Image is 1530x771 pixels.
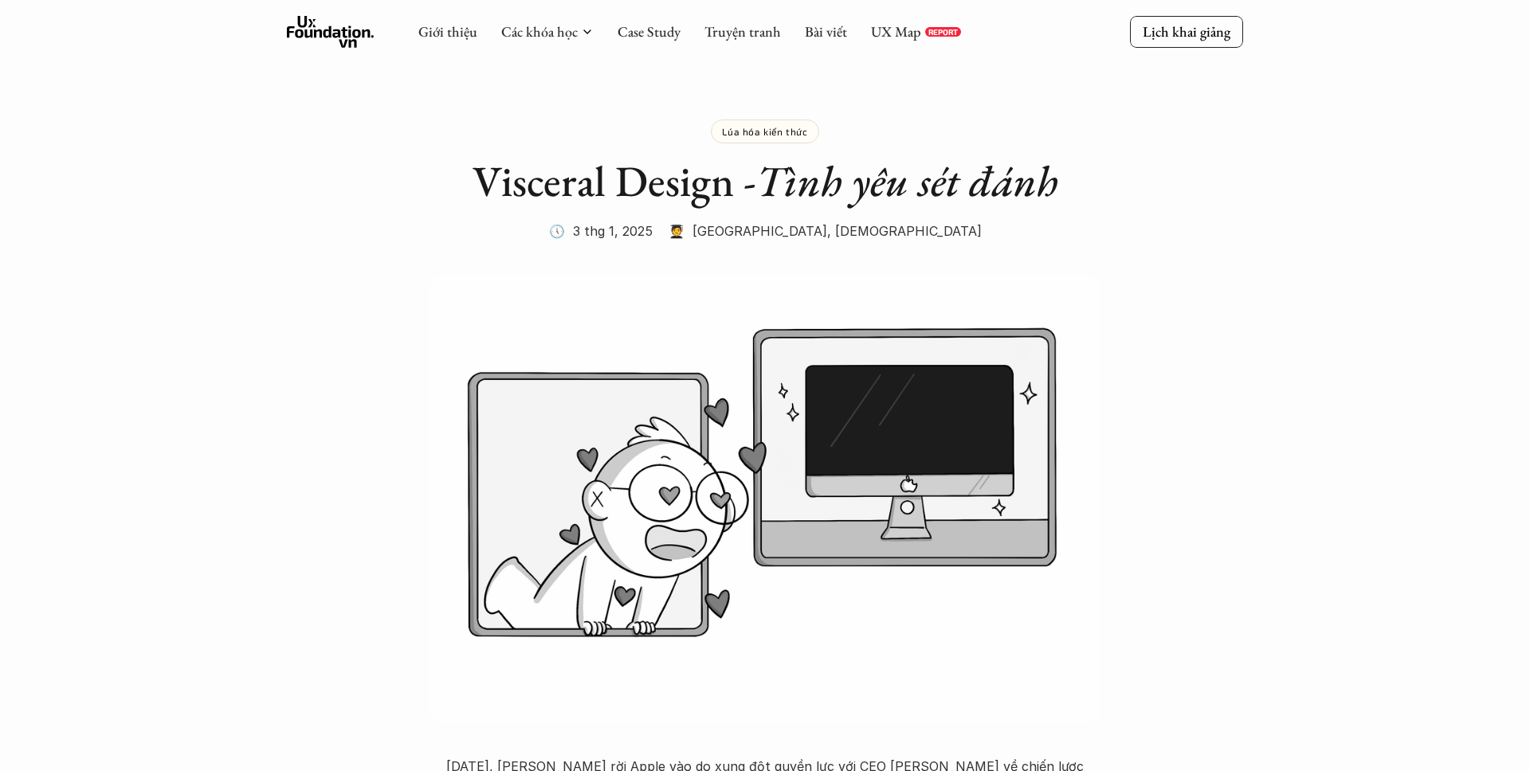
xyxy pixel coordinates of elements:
[446,155,1084,207] h1: Visceral Design -
[501,22,578,41] a: Các khóa học
[618,22,681,41] a: Case Study
[928,27,958,37] p: REPORT
[805,22,847,41] a: Bài viết
[1143,22,1230,41] p: Lịch khai giảng
[669,219,827,243] p: 🧑‍🎓 [GEOGRAPHIC_DATA]
[925,27,961,37] a: REPORT
[756,153,1058,209] em: Tình yêu sét đánh
[827,219,982,243] p: , [DEMOGRAPHIC_DATA]
[871,22,921,41] a: UX Map
[704,22,781,41] a: Truyện tranh
[722,126,807,137] p: Lúa hóa kiến thức
[418,22,477,41] a: Giới thiệu
[1130,16,1243,47] a: Lịch khai giảng
[549,219,653,243] p: 🕔 3 thg 1, 2025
